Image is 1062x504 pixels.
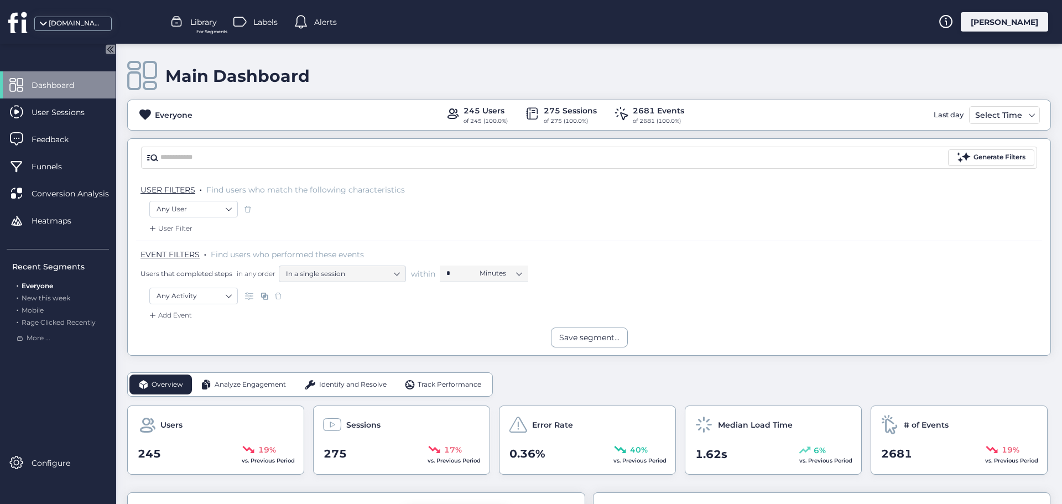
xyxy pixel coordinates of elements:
span: Labels [253,16,278,28]
span: 19% [258,444,276,456]
nz-select-item: Any Activity [157,288,231,304]
div: of 2681 (100.0%) [633,117,684,126]
div: 245 Users [464,105,508,117]
nz-select-item: Minutes [480,265,522,282]
span: Mobile [22,306,44,314]
span: in any order [235,269,275,278]
div: Generate Filters [973,152,1025,163]
span: Sessions [346,419,381,431]
button: Generate Filters [948,149,1034,166]
span: Error Rate [532,419,573,431]
div: Last day [931,106,966,124]
nz-select-item: Any User [157,201,231,217]
span: Find users who performed these events [211,250,364,259]
span: Rage Clicked Recently [22,318,96,326]
span: vs. Previous Period [985,457,1038,464]
span: . [200,183,202,194]
span: Library [190,16,217,28]
span: Median Load Time [718,419,793,431]
div: 2681 Events [633,105,684,117]
span: Heatmaps [32,215,88,227]
span: Find users who match the following characteristics [206,185,405,195]
div: Save segment... [559,331,619,344]
span: USER FILTERS [140,185,195,195]
span: Track Performance [418,380,481,390]
nz-select-item: In a single session [286,266,399,282]
span: Feedback [32,133,85,146]
div: [DOMAIN_NAME] [49,18,104,29]
span: within [411,268,435,279]
span: vs. Previous Period [613,457,667,464]
span: 19% [1002,444,1019,456]
span: . [17,292,18,302]
span: Conversion Analysis [32,188,126,200]
span: vs. Previous Period [242,457,295,464]
span: User Sessions [32,106,101,118]
div: 275 Sessions [544,105,597,117]
div: Select Time [972,108,1025,122]
span: Everyone [22,282,53,290]
span: . [204,247,206,258]
span: 0.36% [509,445,545,463]
span: 6% [814,444,826,456]
span: EVENT FILTERS [140,250,200,259]
div: User Filter [147,223,192,234]
span: New this week [22,294,70,302]
span: 275 [324,445,347,463]
span: Overview [152,380,183,390]
span: . [17,279,18,290]
span: vs. Previous Period [799,457,852,464]
span: vs. Previous Period [428,457,481,464]
span: . [17,316,18,326]
span: Users [160,419,183,431]
span: Dashboard [32,79,91,91]
span: 17% [444,444,462,456]
span: 245 [138,445,161,463]
div: Recent Segments [12,261,109,273]
span: Funnels [32,160,79,173]
div: Everyone [155,109,192,121]
span: Identify and Resolve [319,380,387,390]
span: Configure [32,457,87,469]
div: Main Dashboard [165,66,310,86]
span: For Segments [196,28,227,35]
span: Analyze Engagement [215,380,286,390]
span: 2681 [881,445,912,463]
span: 40% [630,444,648,456]
div: Add Event [147,310,192,321]
span: # of Events [904,419,949,431]
span: Alerts [314,16,337,28]
div: of 275 (100.0%) [544,117,597,126]
div: of 245 (100.0%) [464,117,508,126]
div: [PERSON_NAME] [961,12,1048,32]
span: 1.62s [695,446,727,463]
span: More ... [27,333,50,344]
span: . [17,304,18,314]
span: Users that completed steps [140,269,232,278]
